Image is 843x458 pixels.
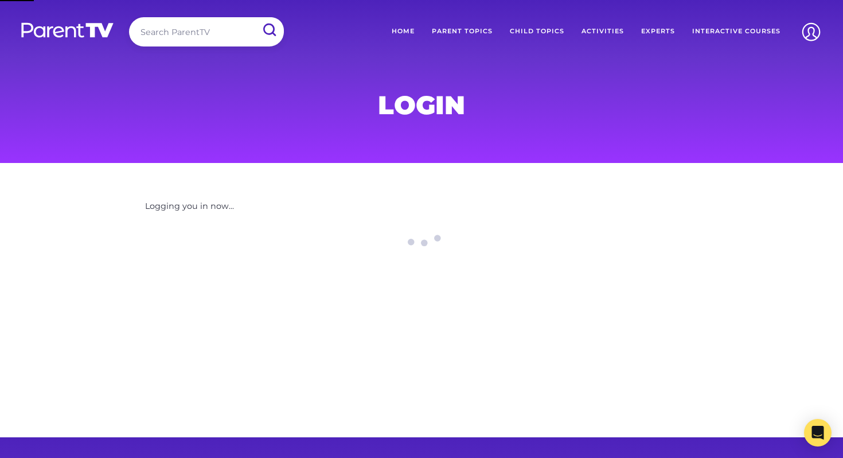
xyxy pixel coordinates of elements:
div: Open Intercom Messenger [804,419,832,447]
a: Experts [633,17,684,46]
h1: Login [145,94,698,117]
img: parenttv-logo-white.4c85aaf.svg [20,22,115,38]
a: Activities [573,17,633,46]
p: Logging you in now... [145,199,698,214]
a: Child Topics [501,17,573,46]
input: Search ParentTV [129,17,284,46]
input: Submit [254,17,284,43]
img: Account [797,17,826,46]
a: Interactive Courses [684,17,789,46]
a: Parent Topics [423,17,501,46]
a: Home [383,17,423,46]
